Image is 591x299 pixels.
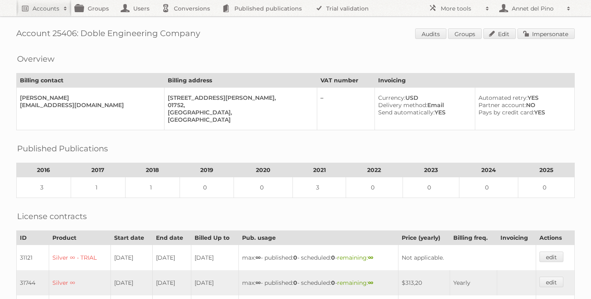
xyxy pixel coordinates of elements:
th: Actions [536,231,574,245]
td: max: - published: - scheduled: - [238,245,398,271]
h2: Accounts [32,4,59,13]
td: 0 [346,177,403,198]
div: [PERSON_NAME] [20,94,158,101]
td: – [317,88,375,130]
span: Automated retry: [478,94,528,101]
th: VAT number [317,73,375,88]
th: 2024 [459,163,518,177]
div: USD [378,94,468,101]
td: 1 [125,177,180,198]
span: Pays by credit card: [478,109,534,116]
th: 2025 [518,163,574,177]
span: Partner account: [478,101,526,109]
h2: More tools [441,4,481,13]
td: Not applicable. [398,245,536,271]
strong: 0 [331,254,335,261]
strong: ∞ [255,279,261,286]
td: 31744 [17,270,49,295]
a: Impersonate [517,28,575,39]
td: Yearly [450,270,497,295]
th: Billing address [164,73,317,88]
span: Send automatically: [378,109,435,116]
td: [DATE] [152,245,191,271]
div: [GEOGRAPHIC_DATA], [168,109,310,116]
th: Billed Up to [191,231,239,245]
td: 0 [180,177,234,198]
span: remaining: [337,279,373,286]
h2: Annet del Pino [510,4,563,13]
div: 01752, [168,101,310,109]
td: 31121 [17,245,49,271]
div: NO [478,101,568,109]
td: 0 [403,177,459,198]
div: YES [478,94,568,101]
a: edit [539,252,563,262]
h2: Overview [17,53,54,65]
td: [DATE] [191,245,239,271]
th: 2017 [71,163,125,177]
th: End date [152,231,191,245]
th: 2016 [17,163,71,177]
strong: ∞ [255,254,261,261]
th: 2018 [125,163,180,177]
th: 2022 [346,163,403,177]
th: Billing contact [17,73,165,88]
td: max: - published: - scheduled: - [238,270,398,295]
td: Silver ∞ - TRIAL [49,245,111,271]
th: 2019 [180,163,234,177]
td: 0 [234,177,293,198]
th: Billing freq. [450,231,497,245]
span: Delivery method: [378,101,427,109]
a: edit [539,277,563,287]
th: 2023 [403,163,459,177]
th: 2020 [234,163,293,177]
td: $313,20 [398,270,450,295]
div: YES [478,109,568,116]
th: ID [17,231,49,245]
td: Silver ∞ [49,270,111,295]
strong: ∞ [368,254,373,261]
th: Price (yearly) [398,231,450,245]
th: Invoicing [375,73,575,88]
td: 0 [459,177,518,198]
a: Edit [483,28,516,39]
th: Start date [111,231,153,245]
td: [DATE] [191,270,239,295]
a: Groups [448,28,482,39]
td: 3 [17,177,71,198]
span: Currency: [378,94,405,101]
a: Audits [415,28,446,39]
td: 0 [518,177,574,198]
strong: 0 [331,279,335,286]
h2: Published Publications [17,142,108,155]
strong: 0 [293,254,297,261]
th: Pub. usage [238,231,398,245]
div: [EMAIL_ADDRESS][DOMAIN_NAME] [20,101,158,109]
td: [DATE] [111,270,153,295]
div: [GEOGRAPHIC_DATA] [168,116,310,123]
td: 1 [71,177,125,198]
span: remaining: [337,254,373,261]
strong: 0 [293,279,297,286]
th: Product [49,231,111,245]
h1: Account 25406: Doble Engineering Company [16,28,575,41]
strong: ∞ [368,279,373,286]
div: YES [378,109,468,116]
th: 2021 [293,163,346,177]
div: Email [378,101,468,109]
th: Invoicing [497,231,536,245]
td: [DATE] [152,270,191,295]
td: [DATE] [111,245,153,271]
h2: License contracts [17,210,87,222]
td: 3 [293,177,346,198]
div: [STREET_ADDRESS][PERSON_NAME], [168,94,310,101]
